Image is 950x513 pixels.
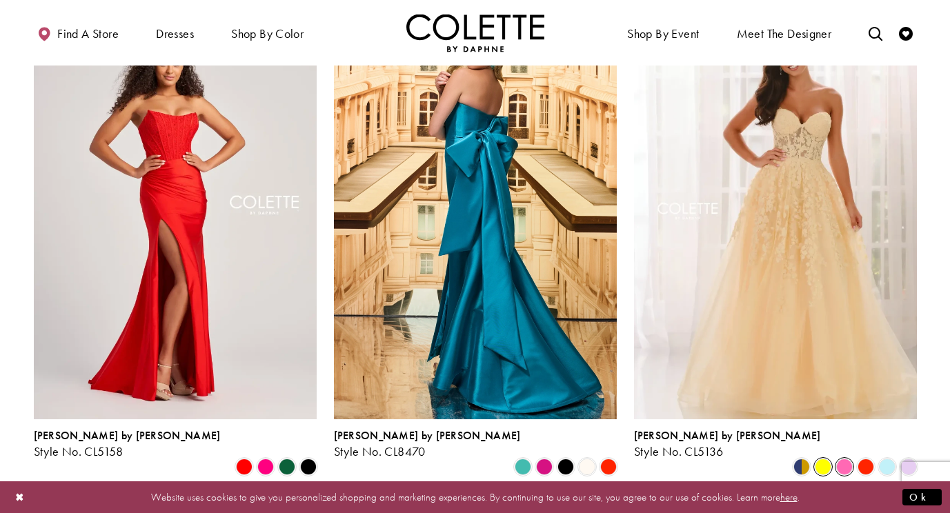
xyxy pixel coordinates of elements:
[99,487,851,506] p: Website uses cookies to give you personalized shopping and marketing experiences. By continuing t...
[627,27,699,41] span: Shop By Event
[34,428,221,443] span: [PERSON_NAME] by [PERSON_NAME]
[279,459,295,475] i: Hunter
[334,8,617,419] a: Visit Colette by Daphne Style No. CL8470 Page
[334,428,521,443] span: [PERSON_NAME] by [PERSON_NAME]
[900,459,917,475] i: Lilac
[8,485,32,509] button: Close Dialog
[600,459,617,475] i: Scarlet
[780,490,798,503] a: here
[536,459,553,475] i: Fuchsia
[57,27,119,41] span: Find a store
[858,459,874,475] i: Scarlet
[257,459,274,475] i: Hot Pink
[334,430,521,459] div: Colette by Daphne Style No. CL8470
[733,14,835,52] a: Meet the designer
[879,459,895,475] i: Light Blue
[895,14,916,52] a: Check Wishlist
[624,14,702,52] span: Shop By Event
[231,27,304,41] span: Shop by color
[236,459,253,475] i: Red
[737,27,832,41] span: Meet the designer
[152,14,197,52] span: Dresses
[634,428,821,443] span: [PERSON_NAME] by [PERSON_NAME]
[34,14,122,52] a: Find a store
[515,459,531,475] i: Turquoise
[34,430,221,459] div: Colette by Daphne Style No. CL5158
[334,443,426,459] span: Style No. CL8470
[634,430,821,459] div: Colette by Daphne Style No. CL5136
[902,488,942,505] button: Submit Dialog
[634,443,724,459] span: Style No. CL5136
[815,459,831,475] i: Yellow
[406,14,544,52] a: Visit Home Page
[34,443,123,459] span: Style No. CL5158
[34,8,317,419] a: Visit Colette by Daphne Style No. CL5158 Page
[156,27,194,41] span: Dresses
[634,8,917,419] a: Visit Colette by Daphne Style No. CL5136 Page
[579,459,595,475] i: Diamond White
[793,459,810,475] i: Navy Blue/Gold
[865,14,886,52] a: Toggle search
[557,459,574,475] i: Black
[406,14,544,52] img: Colette by Daphne
[228,14,307,52] span: Shop by color
[300,459,317,475] i: Black
[836,459,853,475] i: Pink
